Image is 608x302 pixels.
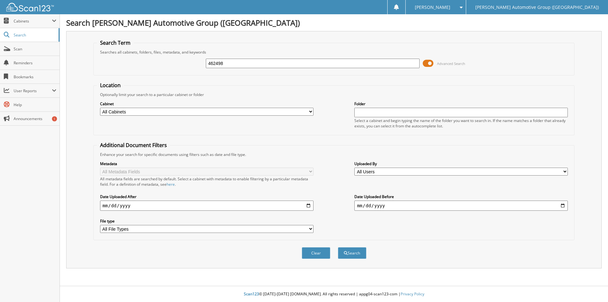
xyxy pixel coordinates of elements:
[302,247,330,259] button: Clear
[14,32,55,38] span: Search
[97,92,571,97] div: Optionally limit your search to a particular cabinet or folder
[401,291,424,297] a: Privacy Policy
[100,161,313,166] label: Metadata
[100,218,313,224] label: File type
[100,201,313,211] input: start
[97,39,134,46] legend: Search Term
[97,152,571,157] div: Enhance your search for specific documents using filters such as date and file type.
[14,116,56,121] span: Announcements
[14,88,52,93] span: User Reports
[475,5,599,9] span: [PERSON_NAME] Automotive Group ([GEOGRAPHIC_DATA])
[97,82,124,89] legend: Location
[100,194,313,199] label: Date Uploaded After
[244,291,259,297] span: Scan123
[100,101,313,106] label: Cabinet
[354,118,568,129] div: Select a cabinet and begin typing the name of the folder you want to search in. If the name match...
[52,116,57,121] div: 1
[437,61,465,66] span: Advanced Search
[14,46,56,52] span: Scan
[97,142,170,149] legend: Additional Document Filters
[14,74,56,80] span: Bookmarks
[14,102,56,107] span: Help
[14,18,52,24] span: Cabinets
[338,247,366,259] button: Search
[167,182,175,187] a: here
[354,194,568,199] label: Date Uploaded Before
[14,60,56,66] span: Reminders
[354,101,568,106] label: Folder
[60,286,608,302] div: © [DATE]-[DATE] [DOMAIN_NAME]. All rights reserved | appg04-scan123-com |
[415,5,450,9] span: [PERSON_NAME]
[66,17,602,28] h1: Search [PERSON_NAME] Automotive Group ([GEOGRAPHIC_DATA])
[100,176,313,187] div: All metadata fields are searched by default. Select a cabinet with metadata to enable filtering b...
[354,161,568,166] label: Uploaded By
[6,3,54,11] img: scan123-logo-white.svg
[354,201,568,211] input: end
[97,49,571,55] div: Searches all cabinets, folders, files, metadata, and keywords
